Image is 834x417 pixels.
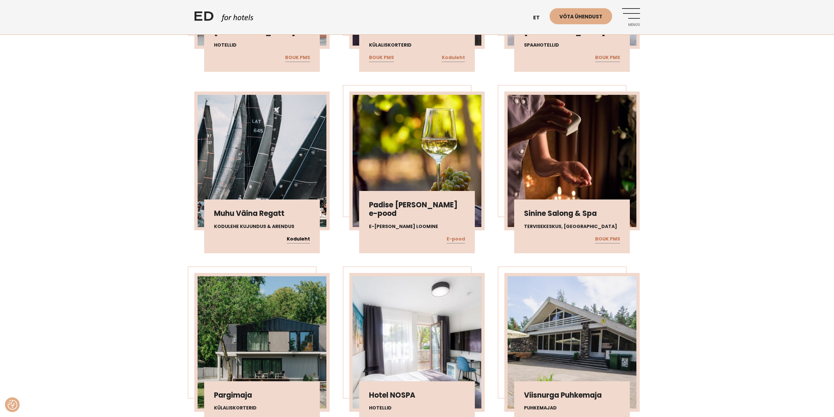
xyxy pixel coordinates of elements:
[198,95,326,227] img: muhuvain_2-450x450.jpg
[353,95,481,227] img: valge_vein_mois-scaled-1-450x450.webp
[530,10,550,26] a: et
[214,28,310,36] h3: [GEOGRAPHIC_DATA]
[622,8,640,26] a: Menüü
[8,400,17,410] button: Nõusolekueelistused
[198,276,326,408] img: TUN2663-scaled-1-450x450.jpg
[369,391,465,400] h3: Hotel NOSPA
[369,201,465,218] h3: Padise [PERSON_NAME] e-pood
[442,53,465,62] a: Koduleht
[214,405,310,411] h4: Külaliskorterid
[287,235,310,243] a: Koduleht
[595,235,620,243] a: BOUK PMS
[447,235,465,243] a: E-pood
[550,8,612,24] a: Võta ühendust
[524,223,620,230] h4: Tervisekeskus, [GEOGRAPHIC_DATA]
[595,53,620,62] a: BOUK PMS
[353,276,481,408] img: U7ZLS87QSXEVUZ4B4Y-450x450.jpeg
[214,209,310,218] h3: Muhu Väina Regatt
[369,53,394,62] a: BOUK PMS
[508,276,636,408] img: Screenshot-2025-07-04-at-09.32.26-450x450.png
[524,405,620,411] h4: Puhkemajad
[369,28,465,36] h3: Jannseni Residents
[369,42,465,49] h4: Külaliskorterid
[508,95,636,227] img: 488614949_18491043856011959_6736887068689441040_n-450x450.jpg
[622,23,640,27] span: Menüü
[214,391,310,400] h3: Pargimaja
[369,405,465,411] h4: Hotellid
[369,223,465,230] h4: E-[PERSON_NAME] loomine
[524,42,620,49] h4: Spaahotellid
[8,400,17,410] img: Revisit consent button
[285,53,310,62] a: BOUK PMS
[194,10,253,26] a: ED HOTELS
[524,209,620,218] h3: Sinine Salong & Spa
[524,391,620,400] h3: Viisnurga Puhkemaja
[214,42,310,49] h4: Hotellid
[214,223,310,230] h4: Kodulehe kujundus & arendus
[524,28,620,36] h3: [GEOGRAPHIC_DATA]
